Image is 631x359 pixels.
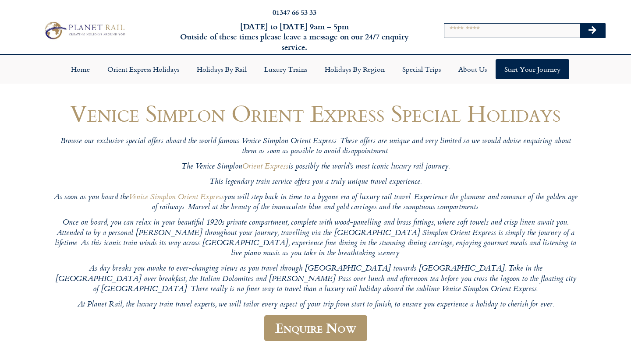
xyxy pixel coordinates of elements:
[53,264,578,295] p: As day breaks you awake to ever-changing views as you travel through [GEOGRAPHIC_DATA] towards [G...
[273,7,316,17] a: 01347 66 53 33
[4,59,627,79] nav: Menu
[53,193,578,213] p: As soon as you board the you will step back in time to a bygone era of luxury rail travel. Experi...
[99,59,188,79] a: Orient Express Holidays
[170,21,418,52] h6: [DATE] to [DATE] 9am – 5pm Outside of these times please leave a message on our 24/7 enquiry serv...
[53,177,578,187] p: This legendary train service offers you a truly unique travel experience.
[188,59,255,79] a: Holidays by Rail
[129,191,224,204] a: Venice Simplon Orient Express
[242,161,288,173] a: Orient Express
[450,59,496,79] a: About Us
[62,59,99,79] a: Home
[60,135,571,158] em: Browse our exclusive special offers aboard the world famous Venice Simplon Orient Express. These ...
[316,59,393,79] a: Holidays by Region
[393,59,450,79] a: Special Trips
[264,315,367,341] a: Enquire Now
[496,59,569,79] a: Start your Journey
[53,100,578,126] h1: Venice Simplon Orient Express Special Holidays
[41,20,128,41] img: Planet Rail Train Holidays Logo
[53,218,578,259] p: Once on board, you can relax in your beautiful 1920s private compartment, complete with wood-pane...
[53,300,578,310] p: At Planet Rail, the luxury train travel experts, we will tailor every aspect of your trip from st...
[53,162,578,172] p: The Venice Simplon is possibly the world’s most iconic luxury rail journey.
[580,24,605,38] button: Search
[255,59,316,79] a: Luxury Trains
